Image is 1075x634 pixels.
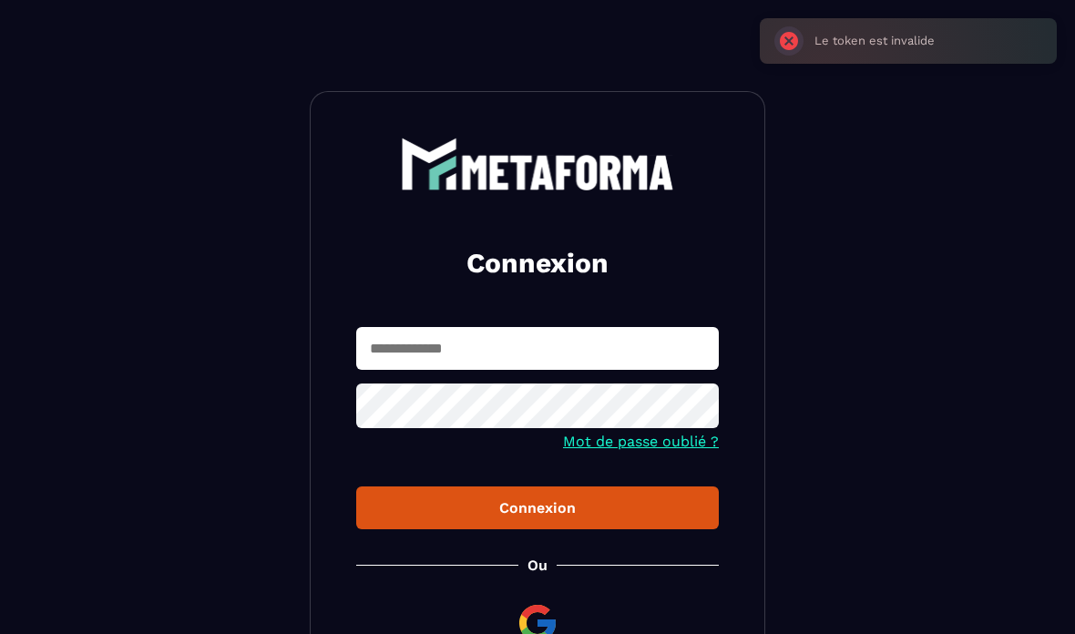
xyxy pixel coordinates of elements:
a: logo [356,138,719,190]
button: Connexion [356,486,719,529]
img: logo [401,138,674,190]
div: Connexion [371,499,704,516]
p: Ou [527,557,548,574]
a: Mot de passe oublié ? [563,433,719,450]
h2: Connexion [378,245,697,281]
